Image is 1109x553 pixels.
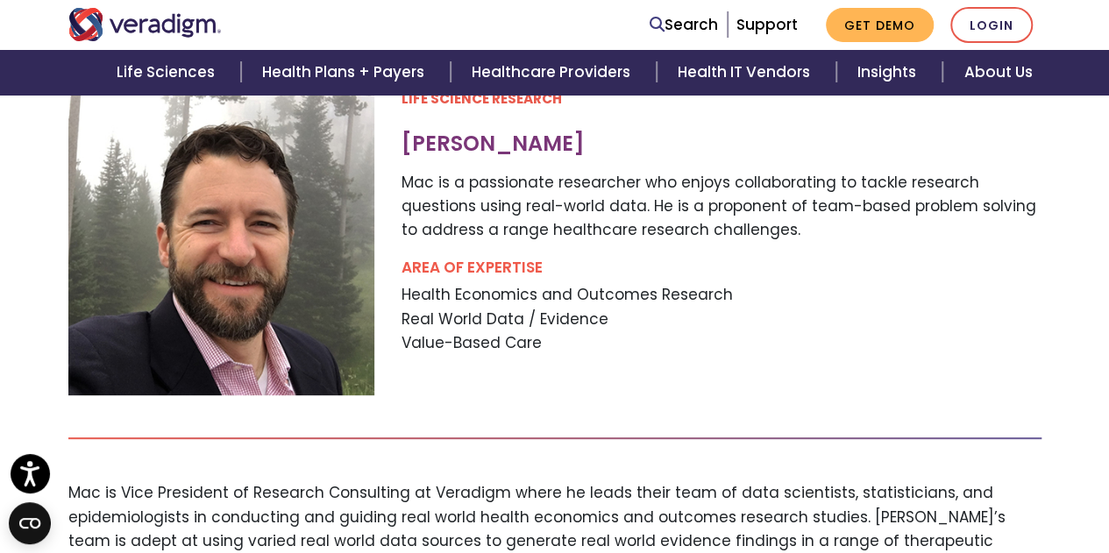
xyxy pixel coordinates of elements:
[401,308,1041,331] span: Real World Data / Evidence
[1021,465,1088,532] iframe: Drift Chat Widget
[950,7,1033,43] a: Login
[650,13,718,37] a: Search
[9,502,51,544] button: Open CMP widget
[241,50,451,95] a: Health Plans + Payers
[401,331,1041,355] span: Value-Based Care
[68,8,222,41] img: Veradigm logo
[836,50,942,95] a: Insights
[451,50,656,95] a: Healthcare Providers
[657,50,836,95] a: Health IT Vendors
[401,283,1041,307] span: Health Economics and Outcomes Research
[736,14,798,35] a: Support
[401,171,1041,243] p: Mac is a passionate researcher who enjoys collaborating to tackle research questions using real-w...
[401,131,1041,157] h3: [PERSON_NAME]
[401,89,568,110] span: Life Science Research
[96,50,241,95] a: Life Sciences
[826,8,934,42] a: Get Demo
[942,50,1053,95] a: About Us
[401,256,1041,280] p: AREA OF EXPERTISE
